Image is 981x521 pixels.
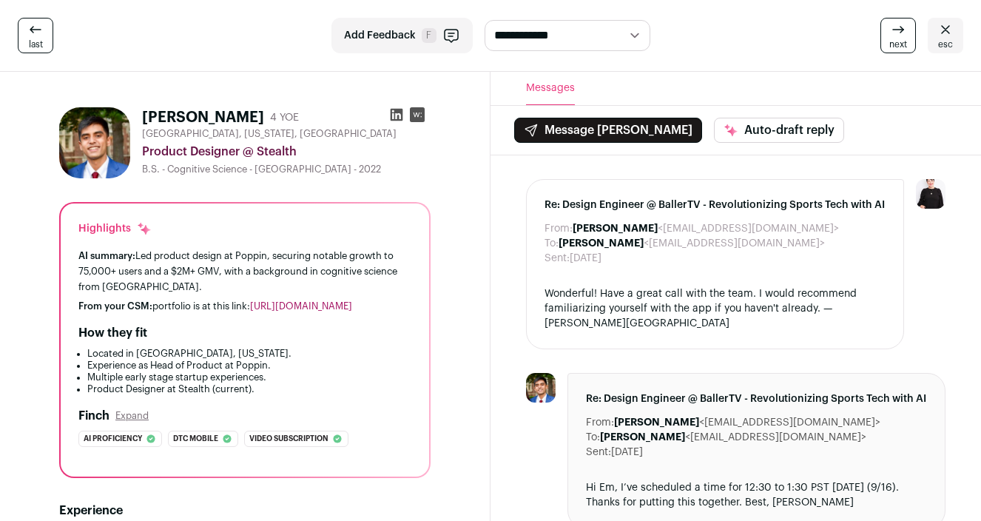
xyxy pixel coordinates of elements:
li: Located in [GEOGRAPHIC_DATA], [US_STATE]. [87,348,411,360]
button: Add Feedback F [331,18,473,53]
dt: To: [586,430,600,445]
div: 4 YOE [270,110,299,125]
dt: Sent: [545,251,570,266]
li: Experience as Head of Product at Poppin. [87,360,411,372]
button: Auto-draft reply [714,118,844,143]
span: esc [938,38,953,50]
b: [PERSON_NAME] [573,223,658,234]
a: last [18,18,53,53]
h1: [PERSON_NAME] [142,107,264,128]
span: Re: Design Engineer @ BallerTV - Revolutionizing Sports Tech with AI [586,391,927,406]
dd: <[EMAIL_ADDRESS][DOMAIN_NAME]> [614,415,880,430]
b: [PERSON_NAME] [600,432,685,443]
img: ba4b0ded6f598dd2f88d9b7ea3c04271bd3431921580038e24031ab436cf18e8.jpg [526,373,556,403]
span: Re: Design Engineer @ BallerTV - Revolutionizing Sports Tech with AI [545,198,886,212]
dd: <[EMAIL_ADDRESS][DOMAIN_NAME]> [600,430,866,445]
span: Dtc mobile [173,431,218,446]
span: AI summary: [78,251,135,260]
span: next [889,38,907,50]
b: [PERSON_NAME] [559,238,644,249]
img: 9240684-medium_jpg [916,179,945,209]
dd: [DATE] [611,445,643,460]
div: Highlights [78,221,152,236]
div: Wonderful! Have a great call with the team. I would recommend familiarizing yourself with the app... [545,286,886,331]
img: ba4b0ded6f598dd2f88d9b7ea3c04271bd3431921580038e24031ab436cf18e8.jpg [59,107,130,178]
h2: How they fit [78,324,147,342]
div: portfolio is at this link: [78,300,411,312]
div: B.S. - Cognitive Science - [GEOGRAPHIC_DATA] - 2022 [142,164,431,175]
div: Led product design at Poppin, securing notable growth to 75,000+ users and a $2M+ GMV, with a bac... [78,248,411,295]
button: Expand [115,410,149,422]
li: Multiple early stage startup experiences. [87,372,411,383]
div: Product Designer @ Stealth [142,143,431,161]
b: [PERSON_NAME] [614,417,699,428]
dt: From: [545,221,573,236]
dd: [DATE] [570,251,601,266]
span: [GEOGRAPHIC_DATA], [US_STATE], [GEOGRAPHIC_DATA] [142,128,397,140]
h2: Experience [59,502,431,520]
span: From your CSM: [78,301,152,311]
a: next [880,18,916,53]
a: esc [928,18,963,53]
span: Ai proficiency [84,431,142,446]
dt: To: [545,236,559,251]
span: Video subscription [249,431,328,446]
dd: <[EMAIL_ADDRESS][DOMAIN_NAME]> [573,221,839,236]
dt: From: [586,415,614,430]
span: last [29,38,43,50]
dd: <[EMAIL_ADDRESS][DOMAIN_NAME]> [559,236,825,251]
div: Hi Em, I’ve scheduled a time for 12:30 to 1:30 PST [DATE] (9/16). Thanks for putting this togethe... [586,480,927,510]
button: Messages [526,72,575,105]
dt: Sent: [586,445,611,460]
a: [URL][DOMAIN_NAME] [250,301,352,311]
h2: Finch [78,407,109,425]
span: Add Feedback [344,28,416,43]
li: Product Designer at Stealth (current). [87,383,411,395]
button: Message [PERSON_NAME] [514,118,702,143]
span: F [422,28,436,43]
